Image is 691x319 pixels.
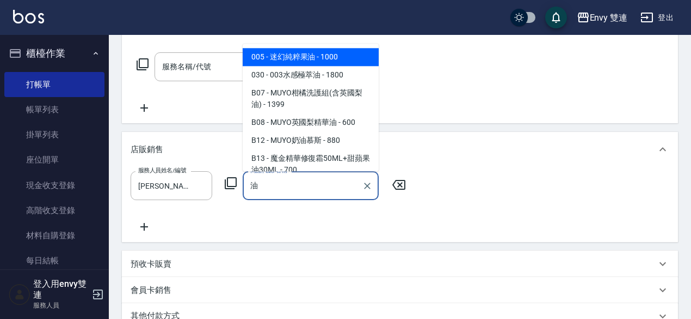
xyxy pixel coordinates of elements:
div: 預收卡販賣 [122,251,678,277]
img: Logo [13,10,44,23]
a: 現金收支登錄 [4,173,104,198]
span: B13 - 魔金精華修復霜50ML+甜蘋果油30ML - 700 [243,149,379,179]
div: 店販銷售 [122,132,678,167]
span: B12 - MUYO奶油慕斯 - 880 [243,131,379,149]
button: save [545,7,567,28]
p: 會員卡銷售 [131,285,171,296]
span: B07 - MUYO柑橘洗護組(含英國梨油) - 1399 [243,84,379,113]
a: 掛單列表 [4,122,104,147]
p: 預收卡販賣 [131,258,171,270]
a: 帳單列表 [4,97,104,122]
div: Envy 雙連 [590,11,628,25]
div: 會員卡銷售 [122,277,678,303]
img: Person [9,284,30,305]
button: Clear [360,178,375,194]
h5: 登入用envy雙連 [33,279,89,300]
p: 服務人員 [33,300,89,310]
button: 登出 [636,8,678,28]
p: 店販銷售 [131,144,163,155]
a: 座位開單 [4,147,104,172]
span: 030 - 003水感極萃油 - 1800 [243,66,379,84]
a: 打帳單 [4,72,104,97]
button: 櫃檯作業 [4,39,104,68]
a: 高階收支登錄 [4,198,104,223]
a: 每日結帳 [4,248,104,273]
span: B08 - MUYO英國梨精華油 - 600 [243,113,379,131]
span: 005 - 迷幻純粹果油 - 1000 [243,48,379,66]
label: 服務人員姓名/編號 [138,166,186,174]
a: 材料自購登錄 [4,223,104,248]
button: Envy 雙連 [572,7,632,29]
